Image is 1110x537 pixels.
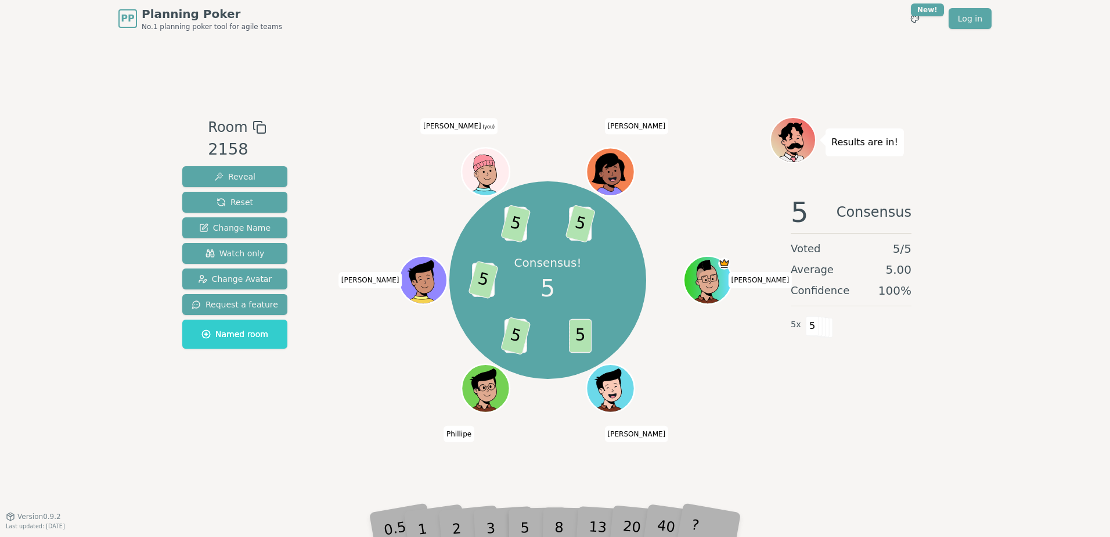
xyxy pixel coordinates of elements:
button: Change Avatar [182,268,287,289]
span: Reveal [214,171,255,182]
span: Change Name [199,222,271,234]
span: 5 [565,205,596,243]
span: Click to change your name [605,118,669,134]
span: 5 [468,261,499,299]
span: Toce is the host [718,257,730,270]
span: Room [208,117,247,138]
span: Reset [217,196,253,208]
button: Click to change your avatar [463,149,508,195]
button: New! [904,8,925,29]
span: Last updated: [DATE] [6,523,65,529]
span: 5 [540,271,555,306]
span: Click to change your name [605,426,669,442]
span: No.1 planning poker tool for agile teams [142,22,282,31]
span: Click to change your name [338,272,402,288]
span: Named room [201,328,268,340]
span: (you) [481,124,495,130]
span: PP [121,12,134,26]
div: New! [911,3,944,16]
button: Change Name [182,217,287,238]
span: 5 [806,316,819,336]
span: 5 [791,198,809,226]
span: 5 x [791,318,801,331]
span: Request a feature [192,299,278,310]
span: Consensus [837,198,911,226]
span: Average [791,262,834,278]
span: Planning Poker [142,6,282,22]
button: Named room [182,320,287,349]
span: 5 [500,205,531,243]
button: Watch only [182,243,287,264]
span: 5 [569,319,592,353]
a: Log in [949,8,992,29]
p: Consensus! [513,254,582,271]
p: Results are in! [831,134,898,151]
span: Click to change your name [444,426,474,442]
button: Request a feature [182,294,287,315]
a: PPPlanning PokerNo.1 planning poker tool for agile teams [118,6,282,31]
span: Click to change your name [728,272,792,288]
span: Version 0.9.2 [17,512,61,521]
div: 2158 [208,138,266,162]
span: 5 / 5 [893,241,911,257]
button: Reveal [182,166,287,187]
span: Voted [791,241,821,257]
span: Change Avatar [198,273,272,285]
span: Watch only [206,248,265,259]
span: 5 [500,317,531,355]
span: Click to change your name [420,118,498,134]
button: Version0.9.2 [6,512,61,521]
span: 100 % [878,282,911,299]
button: Reset [182,192,287,213]
span: 5.00 [885,262,911,278]
span: Confidence [791,282,849,299]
